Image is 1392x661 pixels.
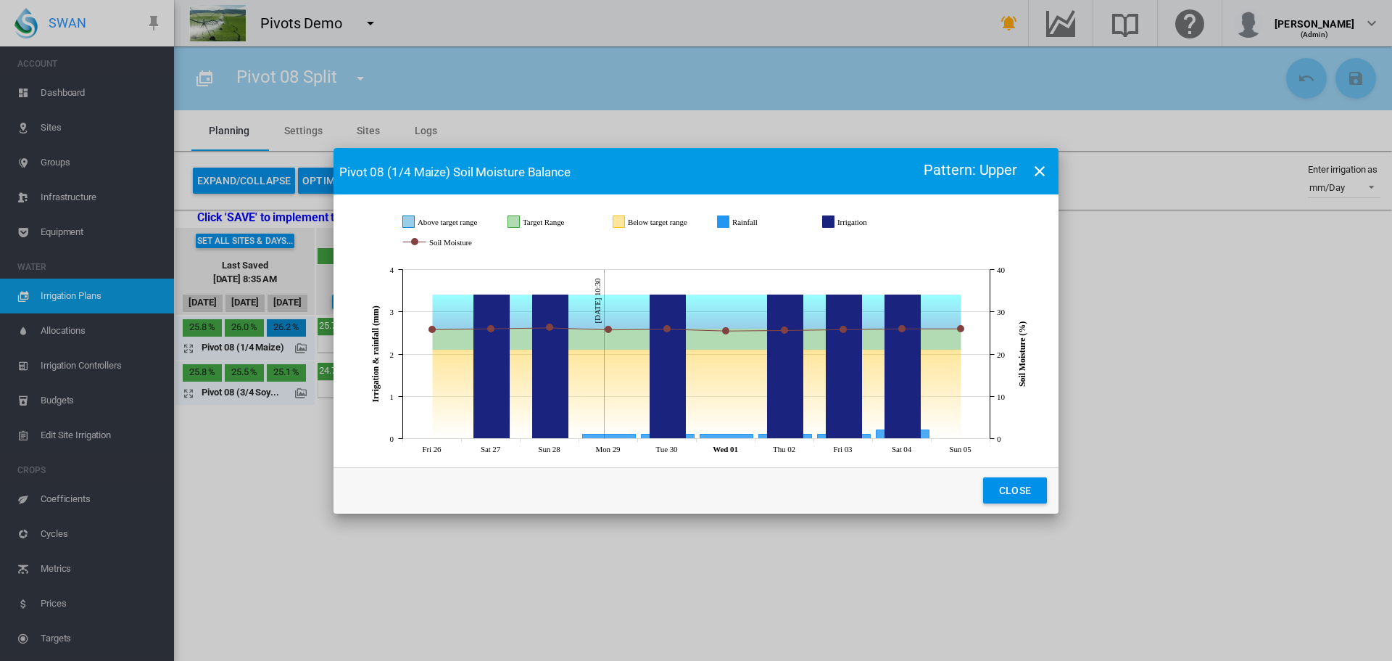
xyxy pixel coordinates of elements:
[423,445,442,453] tspan: Fri 26
[877,430,929,439] g: Rainfall Oct 04, 2025 0.2
[508,215,598,229] g: Target Range
[547,324,552,330] circle: Soil Moisture Sep 28, 2025 26.1958
[481,445,501,453] tspan: Sat 27
[759,435,812,439] g: Rainfall Oct 02, 2025 0.1
[983,477,1047,504] button: Close
[488,326,494,332] circle: Soil Moisture Sep 27, 2025 25.9799
[429,327,435,332] circle: Soil Moisture Sep 26, 2025 25.7644
[370,305,381,402] tspan: Irrigation & rainfall (mm)
[997,266,1005,274] tspan: 40
[924,161,1017,178] span: Pattern: Upper
[997,308,1005,316] tspan: 30
[823,215,913,229] g: Irrigation
[840,327,846,332] circle: Soil Moisture Oct 03, 2025 25.769000439148133
[958,326,964,332] circle: Soil Moisture Oct 05, 2025 25.964871661910305
[390,350,394,359] tspan: 2
[885,295,921,439] g: Irrigation Oct 04, 2025 3.4
[899,326,905,332] circle: Soil Moisture Oct 04, 2025 25.964871661910305
[596,445,621,453] tspan: Mon 29
[403,236,505,249] g: Soil Moisture
[1031,163,1048,180] md-icon: icon-close
[474,295,510,439] g: Irrigation Sep 27, 2025 3.4
[997,435,1001,443] tspan: 0
[390,308,394,316] tspan: 3
[713,445,738,453] tspan: Wed 01
[403,215,493,229] g: Above target range
[892,445,912,453] tspan: Sat 04
[538,445,560,453] tspan: Sun 28
[949,445,971,453] tspan: Sun 05
[642,435,695,439] g: Rainfall Sep 30, 2025 0.1
[605,327,611,332] circle: Soil Moisture Sep 29, 2025 25.71816
[390,266,394,274] tspan: 4
[583,435,636,439] g: Rainfall Sep 29, 2025 0.1
[782,327,787,333] circle: Soil Moisture Oct 02, 2025 25.583966297171276
[818,435,871,439] g: Rainfall Oct 03, 2025 0.1
[593,278,602,324] tspan: [DATE] 10:30
[339,165,571,179] span: Pivot 08 (1/4 Maize) Soil Moisture Balance
[997,393,1005,401] tspan: 10
[718,215,808,229] g: Rainfall
[1025,157,1054,186] button: icon-close
[390,393,394,401] tspan: 1
[723,328,729,334] circle: Soil Moisture Oct 01, 2025 25.45226435849629
[1017,321,1027,387] tspan: Soil Moisture (%)
[997,350,1005,359] tspan: 20
[390,435,394,443] tspan: 0
[826,295,862,439] g: Irrigation Oct 03, 2025 3.4
[613,215,703,229] g: Below target range
[664,326,670,332] circle: Soil Moisture Sep 30, 2025 25.876264358496293
[656,445,678,453] tspan: Tue 30
[834,445,853,453] tspan: Fri 03
[650,295,686,439] g: Irrigation Sep 30, 2025 3.4
[700,435,753,439] g: Rainfall Oct 01, 2025 0.1
[333,148,1058,514] md-dialog: JavaScript chart ...
[773,445,795,453] tspan: Thu 02
[533,295,568,439] g: Irrigation Sep 28, 2025 3.4
[768,295,803,439] g: Irrigation Oct 02, 2025 3.4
